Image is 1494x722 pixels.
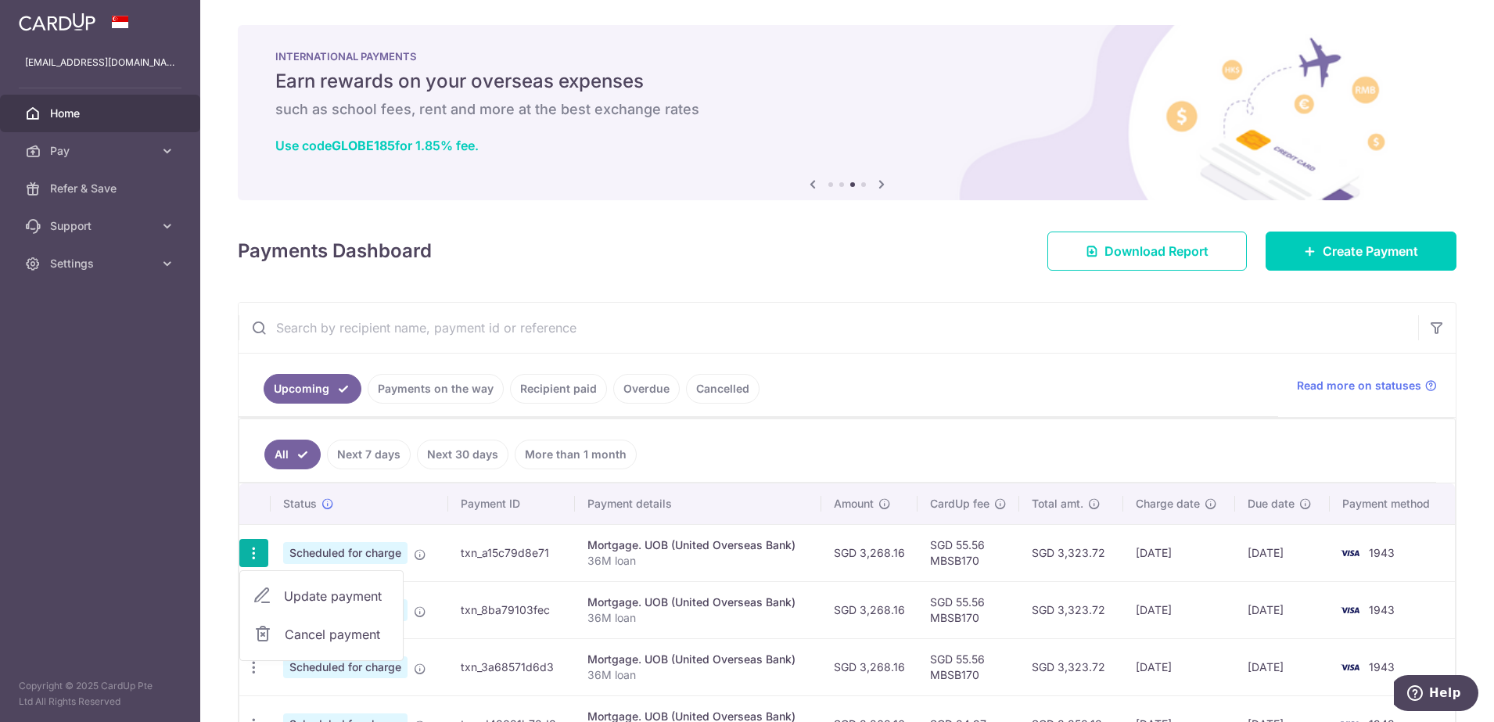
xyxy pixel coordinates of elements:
td: SGD 3,323.72 [1019,524,1123,581]
h5: Earn rewards on your overseas expenses [275,69,1419,94]
span: 1943 [1369,546,1395,559]
p: [EMAIL_ADDRESS][DOMAIN_NAME] [25,55,175,70]
img: Bank Card [1334,601,1366,620]
td: SGD 3,268.16 [821,524,918,581]
th: Payment method [1330,483,1455,524]
span: Download Report [1104,242,1208,260]
span: Refer & Save [50,181,153,196]
span: Status [283,496,317,512]
td: [DATE] [1235,581,1329,638]
div: Mortgage. UOB (United Overseas Bank) [587,652,808,667]
td: [DATE] [1235,638,1329,695]
a: Payments on the way [368,374,504,404]
span: Scheduled for charge [283,542,408,564]
a: More than 1 month [515,440,637,469]
a: Overdue [613,374,680,404]
span: Settings [50,256,153,271]
span: CardUp fee [930,496,989,512]
th: Payment details [575,483,821,524]
p: 36M loan [587,610,808,626]
span: Pay [50,143,153,159]
span: Create Payment [1323,242,1418,260]
a: Use codeGLOBE185for 1.85% fee. [275,138,479,153]
a: Read more on statuses [1297,378,1437,393]
span: Read more on statuses [1297,378,1421,393]
span: 1943 [1369,603,1395,616]
div: Mortgage. UOB (United Overseas Bank) [587,537,808,553]
p: 36M loan [587,667,808,683]
td: [DATE] [1123,524,1236,581]
img: Bank Card [1334,544,1366,562]
th: Payment ID [448,483,576,524]
b: GLOBE185 [332,138,395,153]
img: CardUp [19,13,95,31]
a: Download Report [1047,232,1247,271]
a: All [264,440,321,469]
div: Mortgage. UOB (United Overseas Bank) [587,594,808,610]
a: Recipient paid [510,374,607,404]
td: txn_3a68571d6d3 [448,638,576,695]
td: SGD 3,323.72 [1019,581,1123,638]
td: txn_a15c79d8e71 [448,524,576,581]
img: Bank Card [1334,658,1366,677]
a: Next 30 days [417,440,508,469]
td: SGD 3,323.72 [1019,638,1123,695]
td: SGD 3,268.16 [821,581,918,638]
img: International Payment Banner [238,25,1456,200]
td: [DATE] [1235,524,1329,581]
td: [DATE] [1123,581,1236,638]
iframe: Opens a widget where you can find more information [1394,675,1478,714]
span: Scheduled for charge [283,656,408,678]
a: Upcoming [264,374,361,404]
td: SGD 55.56 MBSB170 [918,524,1019,581]
td: txn_8ba79103fec [448,581,576,638]
span: Due date [1248,496,1295,512]
td: SGD 3,268.16 [821,638,918,695]
h4: Payments Dashboard [238,237,432,265]
span: Support [50,218,153,234]
a: Cancelled [686,374,760,404]
span: 1943 [1369,660,1395,674]
span: Amount [834,496,874,512]
p: INTERNATIONAL PAYMENTS [275,50,1419,63]
span: Home [50,106,153,121]
td: SGD 55.56 MBSB170 [918,581,1019,638]
span: Charge date [1136,496,1200,512]
a: Next 7 days [327,440,411,469]
td: SGD 55.56 MBSB170 [918,638,1019,695]
a: Create Payment [1266,232,1456,271]
h6: such as school fees, rent and more at the best exchange rates [275,100,1419,119]
p: 36M loan [587,553,808,569]
input: Search by recipient name, payment id or reference [239,303,1418,353]
td: [DATE] [1123,638,1236,695]
span: Total amt. [1032,496,1083,512]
